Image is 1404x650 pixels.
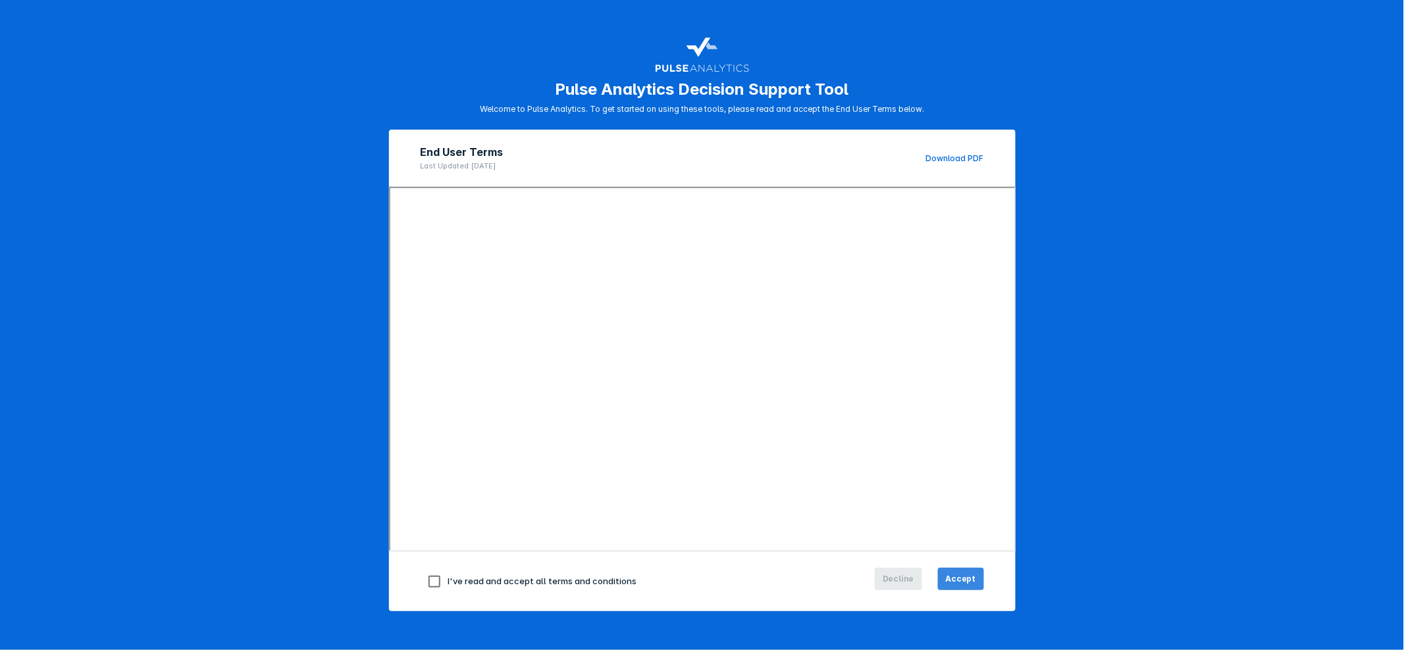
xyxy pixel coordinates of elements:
[655,32,750,74] img: pulse-logo-user-terms.svg
[448,576,637,586] span: I've read and accept all terms and conditions
[480,104,924,114] p: Welcome to Pulse Analytics. To get started on using these tools, please read and accept the End U...
[938,568,984,590] button: Accept
[883,573,914,585] span: Decline
[946,573,976,585] span: Accept
[875,568,922,590] button: Decline
[556,80,849,99] h1: Pulse Analytics Decision Support Tool
[421,161,504,170] p: Last Updated: [DATE]
[421,145,504,159] h2: End User Terms
[926,153,984,163] a: Download PDF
